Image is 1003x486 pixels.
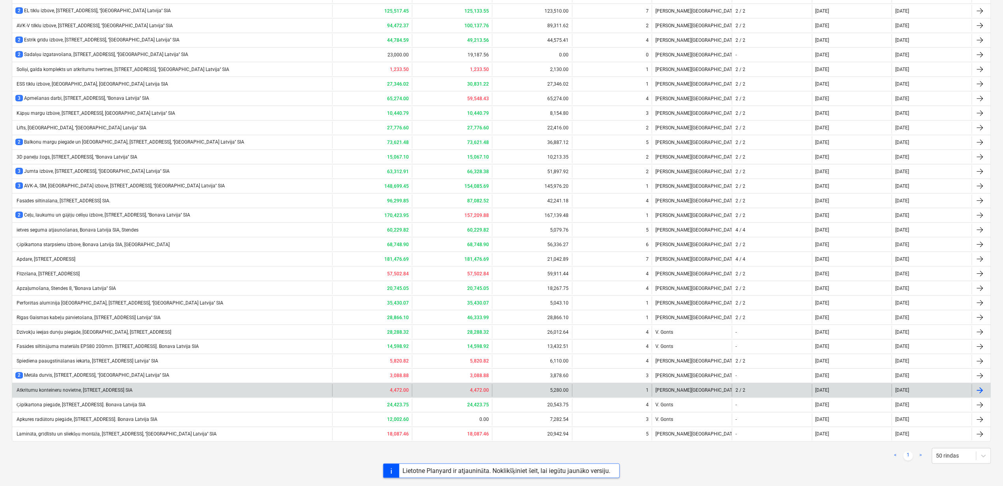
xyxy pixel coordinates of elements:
div: 2 / 2 [735,8,745,14]
div: V. Gonts [652,413,732,426]
div: 23,000.00 [332,49,412,61]
div: 3D paneļu žogs, [STREET_ADDRESS], ''Bonava Latvija'' SIA [15,154,137,160]
b: 4,472.00 [390,388,409,393]
b: 68,748.90 [387,242,409,247]
div: [DATE] [895,81,909,87]
div: 1 [646,315,649,320]
div: 4 [646,402,649,408]
div: [PERSON_NAME][GEOGRAPHIC_DATA] [652,428,732,441]
div: 2 [646,125,649,131]
b: 28,288.32 [387,329,409,335]
div: [DATE] [816,256,829,262]
div: [DATE] [895,37,909,43]
div: [DATE] [895,242,909,247]
div: [PERSON_NAME][GEOGRAPHIC_DATA] [652,370,732,382]
a: Next page [916,451,926,461]
div: 5,280.00 [492,384,572,397]
b: 5,820.82 [390,359,409,364]
b: 100,137.76 [464,23,489,28]
div: [DATE] [895,359,909,364]
div: - [735,432,737,437]
div: [DATE] [895,125,909,131]
div: [PERSON_NAME][GEOGRAPHIC_DATA] [652,63,732,76]
span: 3 [15,168,23,174]
b: 27,776.60 [467,125,489,131]
div: [DATE] [895,96,909,101]
div: Fasādes siltinājuma materiāls EPS80 200mm. [STREET_ADDRESS]. Bonava Latvija SIA [15,344,199,350]
div: - [735,344,737,350]
div: [DATE] [895,198,909,204]
div: 2 / 2 [735,140,745,145]
span: 3 [15,95,23,101]
b: 49,213.56 [467,37,489,43]
div: [DATE] [816,373,829,379]
div: [DATE] [816,402,829,408]
div: [DATE] [816,169,829,174]
div: 36,887.12 [492,136,572,149]
div: 2 / 2 [735,23,745,28]
div: 1 [646,81,649,87]
b: 28,288.32 [467,329,489,335]
div: 2 / 2 [735,96,745,101]
div: Apmešanas darbi, [STREET_ADDRESS], ''Bonava Latvija'' SIA [15,95,149,102]
b: 14,598.92 [467,344,489,350]
div: 2 [646,23,649,28]
div: Lietotne Planyard ir atjaunināta. Noklikšķiniet šeit, lai iegūtu jaunāko versiju. [402,467,611,475]
div: [DATE] [895,271,909,277]
div: 4 / 4 [735,256,745,262]
div: 42,241.18 [492,194,572,207]
div: 13,432.51 [492,340,572,353]
div: [PERSON_NAME][GEOGRAPHIC_DATA] [652,151,732,163]
div: [PERSON_NAME][GEOGRAPHIC_DATA] [652,297,732,309]
b: 15,067.10 [467,154,489,160]
div: 2 / 2 [735,67,745,72]
b: 18,087.46 [467,432,489,437]
div: 4 / 4 [735,227,745,233]
div: 59,911.44 [492,267,572,280]
div: Apdare, [STREET_ADDRESS] [15,256,75,262]
div: [DATE] [895,402,909,408]
div: EL tīklu izbūve, [STREET_ADDRESS], ''[GEOGRAPHIC_DATA] Latvija'' SIA [15,7,171,14]
b: 125,133.55 [464,8,489,14]
div: [PERSON_NAME][GEOGRAPHIC_DATA] [652,92,732,105]
div: 7 [646,8,649,14]
b: 68,748.90 [467,242,489,247]
div: [PERSON_NAME][GEOGRAPHIC_DATA] [652,121,732,134]
b: 3,088.88 [390,373,409,379]
div: 19,187.56 [412,49,492,61]
div: 0.00 [492,49,572,61]
b: 1,233.50 [390,67,409,72]
b: 27,776.60 [387,125,409,131]
div: 3,878.60 [492,370,572,382]
div: 4 [646,271,649,277]
div: [DATE] [895,154,909,160]
div: [PERSON_NAME][GEOGRAPHIC_DATA] [652,107,732,120]
div: 2 [646,169,649,174]
div: Apkures radiātoru piegāde, [STREET_ADDRESS]. Bonava Latvija SIA [15,417,157,423]
div: [DATE] [895,169,909,174]
span: 2 [15,212,23,218]
div: 2 / 2 [735,198,745,204]
div: 20,942.94 [492,428,572,441]
div: 1 [646,183,649,189]
div: 2,130.00 [492,63,572,76]
div: ietves seguma atjaunošanas, Bonava Latvija SIA, Stendes [15,227,138,233]
div: [DATE] [895,67,909,72]
div: [PERSON_NAME][GEOGRAPHIC_DATA] [652,355,732,368]
div: [DATE] [895,140,909,145]
div: 56,336.27 [492,238,572,251]
div: [DATE] [895,183,909,189]
div: [PERSON_NAME][GEOGRAPHIC_DATA] [652,253,732,265]
b: 66,328.38 [467,169,489,174]
div: 5,079.76 [492,224,572,236]
div: Dzīvokļu ieejas durvju piegāde, [GEOGRAPHIC_DATA], [STREET_ADDRESS] [15,329,171,335]
div: 2 / 2 [735,125,745,131]
div: [DATE] [816,271,829,277]
div: 2 / 2 [735,154,745,160]
b: 4,472.00 [470,388,489,393]
div: - [735,417,737,422]
b: 12,002.60 [387,417,409,422]
div: 7,282.54 [492,413,572,426]
div: [PERSON_NAME][GEOGRAPHIC_DATA] [652,194,732,207]
div: [DATE] [895,300,909,306]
